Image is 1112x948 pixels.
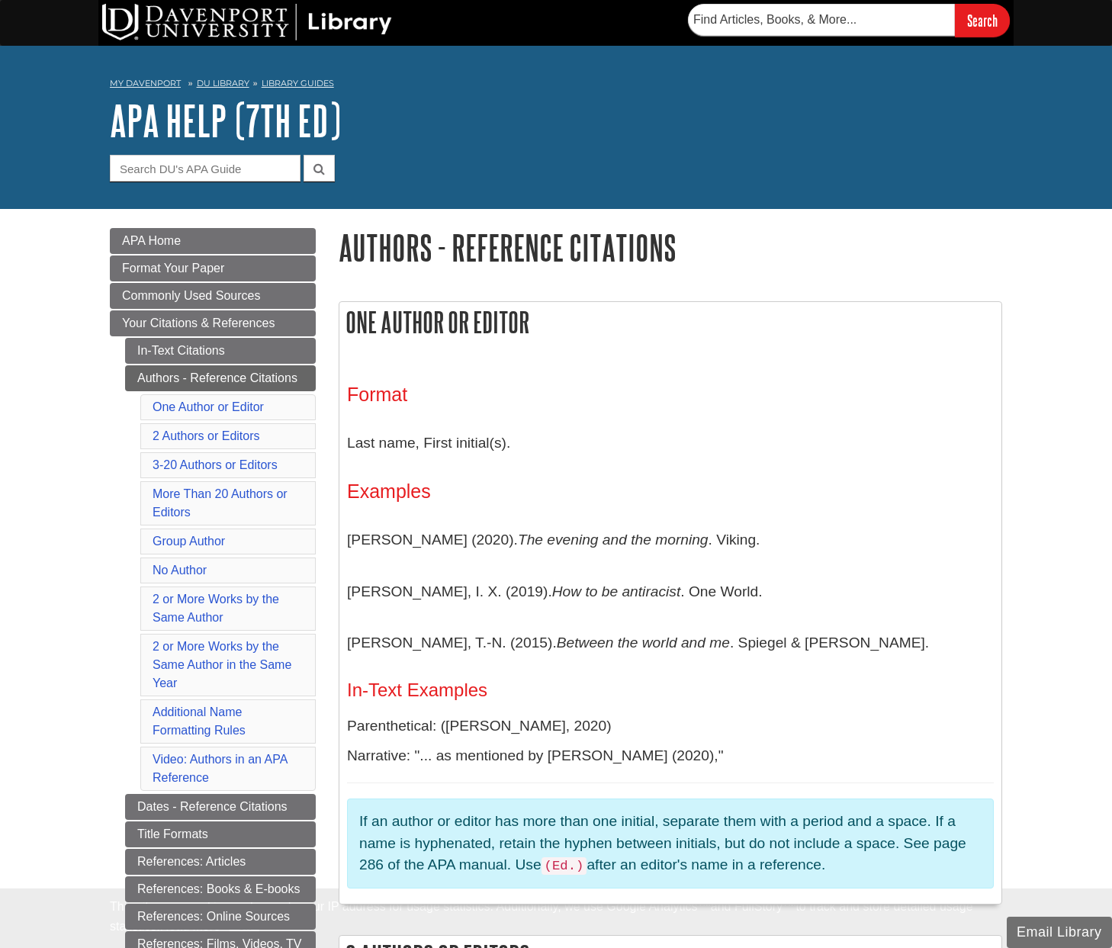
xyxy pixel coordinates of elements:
[125,365,316,391] a: Authors - Reference Citations
[125,821,316,847] a: Title Formats
[552,583,681,599] i: How to be antiracist
[557,635,730,651] i: Between the world and me
[1007,917,1112,948] button: Email Library
[347,384,994,406] h3: Format
[542,857,587,875] code: (Ed.)
[125,849,316,875] a: References: Articles
[688,4,1010,37] form: Searches DU Library's articles, books, and more
[122,289,260,302] span: Commonly Used Sources
[347,518,994,562] p: [PERSON_NAME] (2020). . Viking.
[153,640,291,689] a: 2 or More Works by the Same Author in the Same Year
[153,593,279,624] a: 2 or More Works by the Same Author
[197,78,249,88] a: DU Library
[347,570,994,614] p: [PERSON_NAME], I. X. (2019). . One World.
[110,228,316,254] a: APA Home
[153,458,278,471] a: 3-20 Authors or Editors
[153,429,260,442] a: 2 Authors or Editors
[110,283,316,309] a: Commonly Used Sources
[339,228,1002,267] h1: Authors - Reference Citations
[110,310,316,336] a: Your Citations & References
[125,338,316,364] a: In-Text Citations
[347,621,994,665] p: [PERSON_NAME], T.-N. (2015). . Spiegel & [PERSON_NAME].
[110,97,341,144] a: APA Help (7th Ed)
[347,421,994,465] p: Last name, First initial(s).
[339,302,1001,342] h2: One Author or Editor
[955,4,1010,37] input: Search
[262,78,334,88] a: Library Guides
[347,480,994,503] h3: Examples
[153,400,264,413] a: One Author or Editor
[122,234,181,247] span: APA Home
[125,904,316,930] a: References: Online Sources
[102,4,392,40] img: DU Library
[122,317,275,329] span: Your Citations & References
[153,564,207,577] a: No Author
[125,794,316,820] a: Dates - Reference Citations
[359,811,982,877] p: If an author or editor has more than one initial, separate them with a period and a space. If a n...
[110,73,1002,98] nav: breadcrumb
[688,4,955,36] input: Find Articles, Books, & More...
[110,155,300,182] input: Search DU's APA Guide
[347,680,994,700] h4: In-Text Examples
[153,535,225,548] a: Group Author
[125,876,316,902] a: References: Books & E-books
[153,705,246,737] a: Additional Name Formatting Rules
[110,77,181,90] a: My Davenport
[153,753,287,784] a: Video: Authors in an APA Reference
[347,715,994,738] p: Parenthetical: ([PERSON_NAME], 2020)
[110,255,316,281] a: Format Your Paper
[518,532,709,548] i: The evening and the morning
[153,487,288,519] a: More Than 20 Authors or Editors
[122,262,224,275] span: Format Your Paper
[347,745,994,767] p: Narrative: "... as mentioned by [PERSON_NAME] (2020),"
